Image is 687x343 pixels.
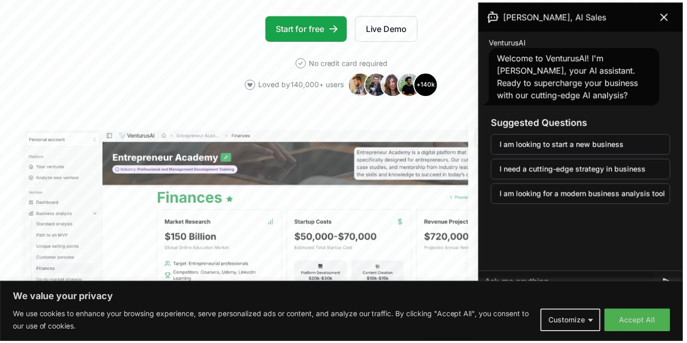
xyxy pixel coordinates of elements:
button: Customize [544,311,604,333]
span: [PERSON_NAME], AI Sales [506,11,610,24]
p: We value your privacy [13,292,674,304]
a: Start for free [267,16,349,42]
button: I am looking to start a new business [494,135,674,156]
img: Avatar 3 [383,73,408,97]
button: I am looking for a modern business analysis tool [494,185,674,205]
button: I need a cutting-edge strategy in business [494,160,674,181]
img: Avatar 2 [366,73,391,97]
img: Avatar 4 [399,73,424,97]
span: VenturusAI [492,38,529,48]
p: We use cookies to enhance your browsing experience, serve personalized ads or content, and analyz... [13,309,536,334]
button: Accept All [608,311,674,333]
h3: Suggested Questions [494,117,674,131]
span: Welcome to VenturusAI! I'm [PERSON_NAME], your AI assistant. Ready to supercharge your business w... [500,54,642,101]
a: Live Demo [357,16,420,42]
img: Avatar 1 [350,73,375,97]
